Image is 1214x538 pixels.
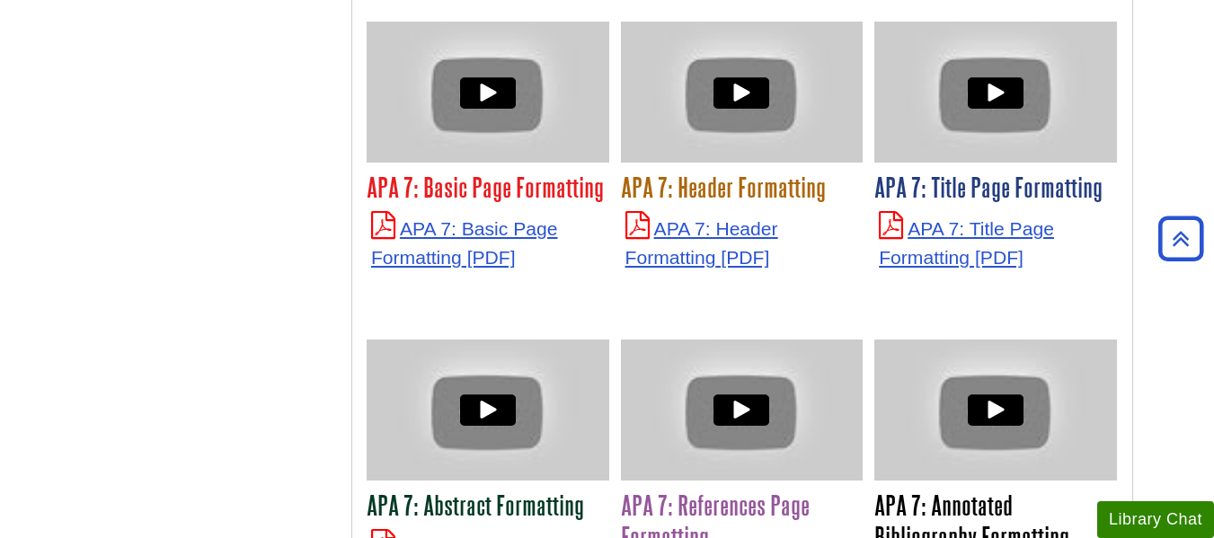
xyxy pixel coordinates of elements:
h3: APA 7: Abstract Formatting [367,489,609,521]
div: Video: APA 7 Basic Page Formatting [367,22,609,163]
button: Library Chat [1097,501,1214,538]
div: Video: APA 7 Title Page Formatting [874,22,1117,163]
h3: APA 7: Header Formatting [621,172,864,203]
a: APA 7: Basic Page Formatting [371,218,558,268]
a: Back to Top [1152,226,1210,251]
div: Video: APA 7 References Page Formatting [621,340,864,481]
a: APA 7: Header Formatting [625,218,778,268]
h3: APA 7: Title Page Formatting [874,172,1117,203]
div: Video: APA 7 Abstract Formatting [367,340,609,481]
h3: APA 7: Basic Page Formatting [367,172,609,203]
a: APA 7: Title Page Formatting [879,218,1054,268]
div: Video: APA 7 Header Formatting [621,22,864,163]
div: Video: Annotated Bibliography Formatting (APA 7th) [874,340,1117,481]
iframe: APA 7: Annotated Bibliography Formatting [874,340,1117,481]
